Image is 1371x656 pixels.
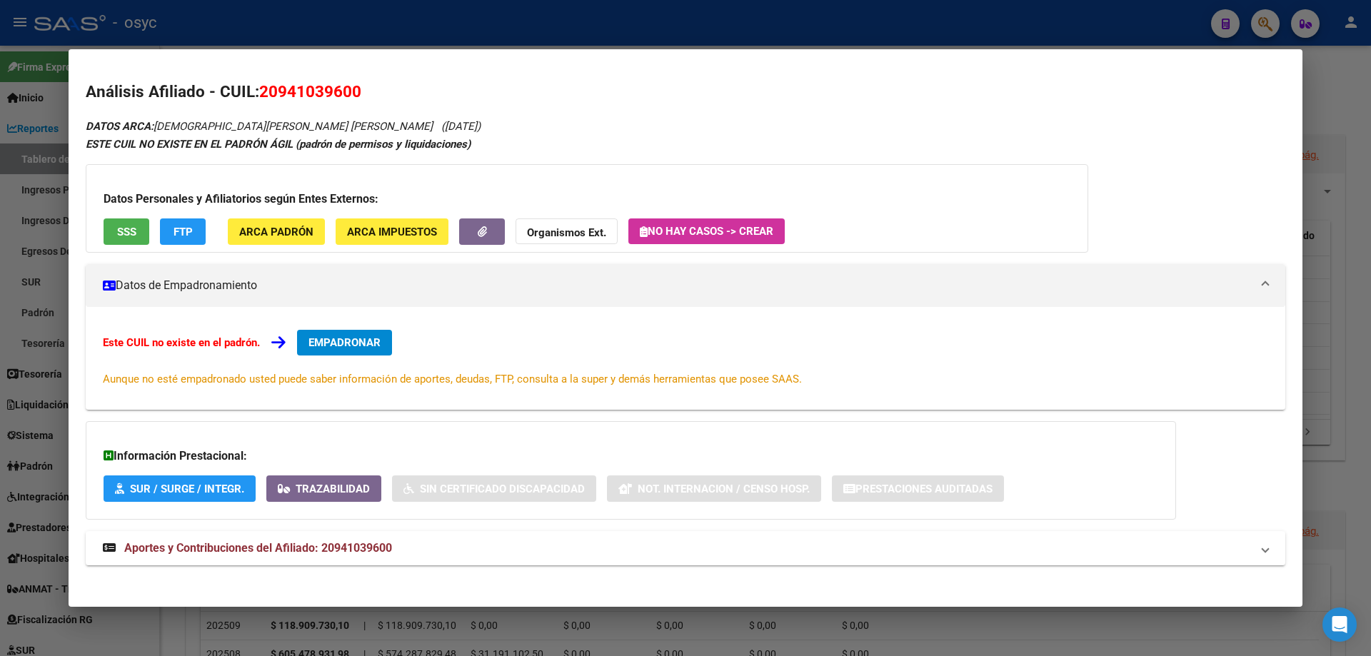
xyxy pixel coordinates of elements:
[86,80,1285,104] h2: Análisis Afiliado - CUIL:
[527,226,606,239] strong: Organismos Ext.
[259,82,361,101] span: 20941039600
[130,483,244,495] span: SUR / SURGE / INTEGR.
[239,226,313,238] span: ARCA Padrón
[86,120,433,133] span: [DEMOGRAPHIC_DATA][PERSON_NAME] [PERSON_NAME]
[103,277,1251,294] mat-panel-title: Datos de Empadronamiento
[832,475,1004,502] button: Prestaciones Auditadas
[174,226,193,238] span: FTP
[297,330,392,355] button: EMPADRONAR
[86,120,154,133] strong: DATOS ARCA:
[347,226,437,238] span: ARCA Impuestos
[640,225,773,238] span: No hay casos -> Crear
[855,483,993,495] span: Prestaciones Auditadas
[336,218,448,245] button: ARCA Impuestos
[86,307,1285,410] div: Datos de Empadronamiento
[86,531,1285,565] mat-expansion-panel-header: Aportes y Contribuciones del Afiliado: 20941039600
[124,541,392,555] span: Aportes y Contribuciones del Afiliado: 20941039600
[607,475,821,502] button: Not. Internacion / Censo Hosp.
[638,483,810,495] span: Not. Internacion / Censo Hosp.
[104,448,1158,465] h3: Información Prestacional:
[296,483,370,495] span: Trazabilidad
[160,218,206,245] button: FTP
[308,336,381,349] span: EMPADRONAR
[420,483,585,495] span: Sin Certificado Discapacidad
[628,218,785,244] button: No hay casos -> Crear
[104,191,1070,208] h3: Datos Personales y Afiliatorios según Entes Externos:
[228,218,325,245] button: ARCA Padrón
[86,264,1285,307] mat-expansion-panel-header: Datos de Empadronamiento
[103,336,260,349] strong: Este CUIL no existe en el padrón.
[266,475,381,502] button: Trazabilidad
[516,218,618,245] button: Organismos Ext.
[86,138,471,151] strong: ESTE CUIL NO EXISTE EN EL PADRÓN ÁGIL (padrón de permisos y liquidaciones)
[1322,607,1357,642] div: Open Intercom Messenger
[441,120,481,133] span: ([DATE])
[104,475,256,502] button: SUR / SURGE / INTEGR.
[392,475,596,502] button: Sin Certificado Discapacidad
[103,373,802,385] span: Aunque no esté empadronado usted puede saber información de aportes, deudas, FTP, consulta a la s...
[117,226,136,238] span: SSS
[104,218,149,245] button: SSS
